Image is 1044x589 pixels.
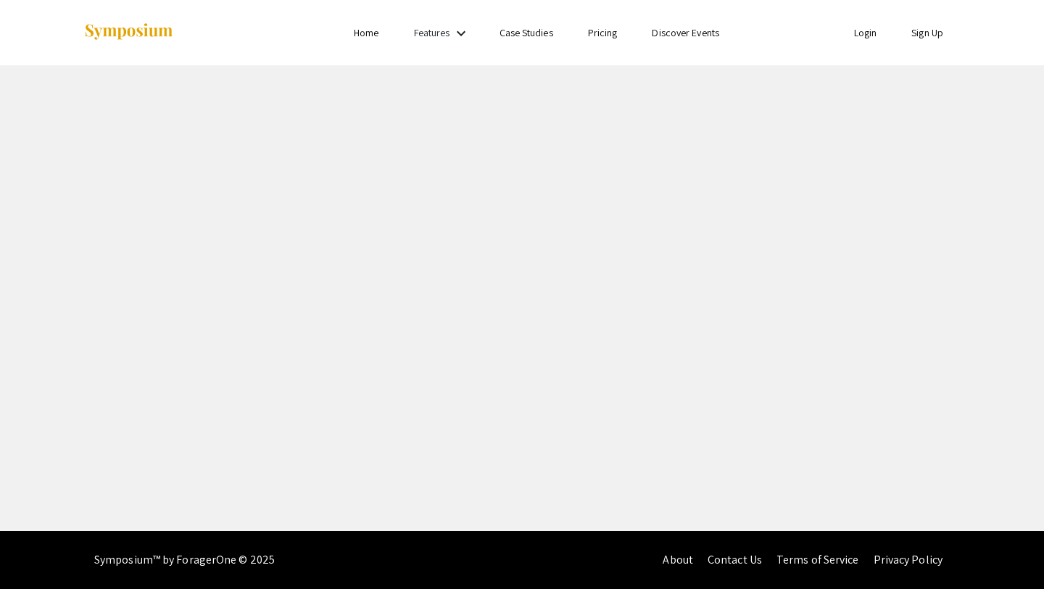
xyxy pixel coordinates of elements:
[652,26,719,39] a: Discover Events
[588,26,618,39] a: Pricing
[776,552,859,567] a: Terms of Service
[414,26,450,39] a: Features
[911,26,943,39] a: Sign Up
[708,552,762,567] a: Contact Us
[83,22,174,42] img: Symposium by ForagerOne
[500,26,553,39] a: Case Studies
[854,26,877,39] a: Login
[94,531,275,589] div: Symposium™ by ForagerOne © 2025
[354,26,378,39] a: Home
[874,552,942,567] a: Privacy Policy
[663,552,693,567] a: About
[452,25,470,42] mat-icon: Expand Features list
